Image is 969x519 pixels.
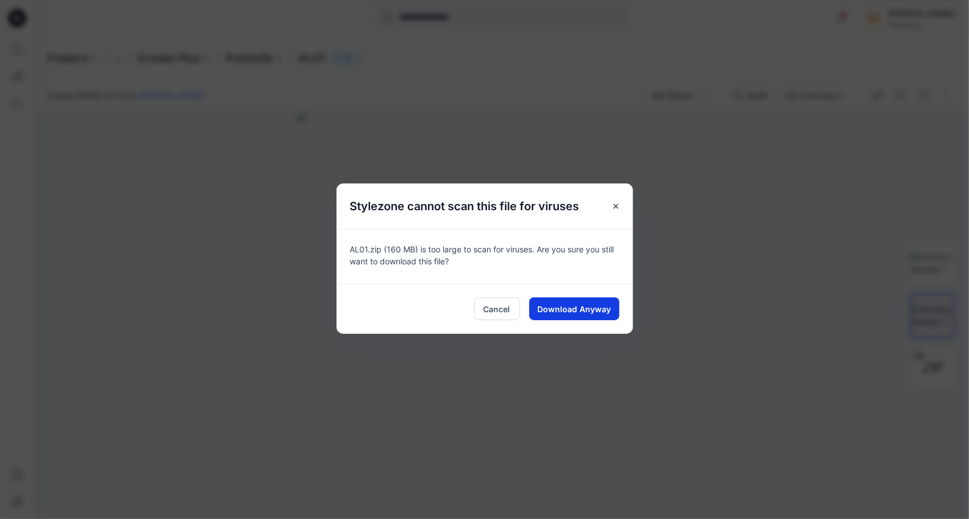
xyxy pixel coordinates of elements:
button: Close [606,196,626,216]
div: AL01.zip (160 MB) is too large to scan for viruses. Are you sure you still want to download this ... [336,229,633,284]
span: Download Anyway [537,303,611,315]
h5: Stylezone cannot scan this file for viruses [336,183,593,229]
button: Cancel [474,297,520,320]
span: Cancel [484,303,510,315]
button: Download Anyway [529,297,619,320]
